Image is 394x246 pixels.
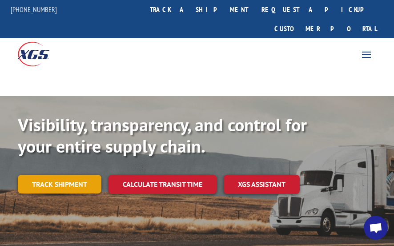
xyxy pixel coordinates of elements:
div: Open chat [364,216,388,240]
a: Calculate transit time [109,175,217,194]
a: Customer Portal [268,19,383,38]
b: Visibility, transparency, and control for your entire supply chain. [18,113,307,157]
a: XGS ASSISTANT [224,175,300,194]
a: [PHONE_NUMBER] [11,5,57,14]
a: Track shipment [18,175,101,194]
